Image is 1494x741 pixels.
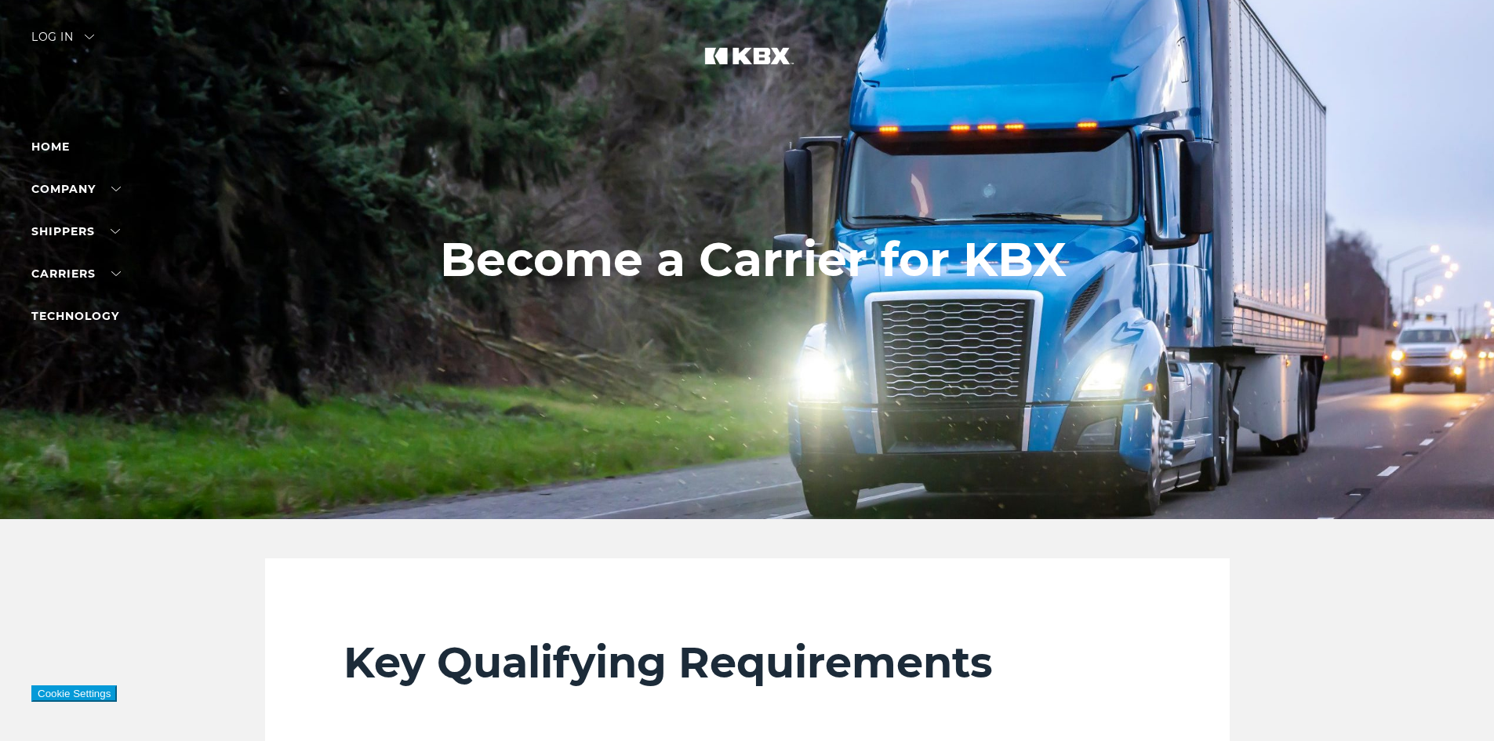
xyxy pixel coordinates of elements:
[31,182,121,196] a: Company
[344,637,1151,688] h2: Key Qualifying Requirements
[31,309,119,323] a: Technology
[440,233,1067,286] h1: Become a Carrier for KBX
[31,267,121,281] a: Carriers
[31,224,120,238] a: SHIPPERS
[85,35,94,39] img: arrow
[689,31,806,100] img: kbx logo
[31,31,94,54] div: Log in
[31,140,70,154] a: Home
[31,685,117,702] button: Cookie Settings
